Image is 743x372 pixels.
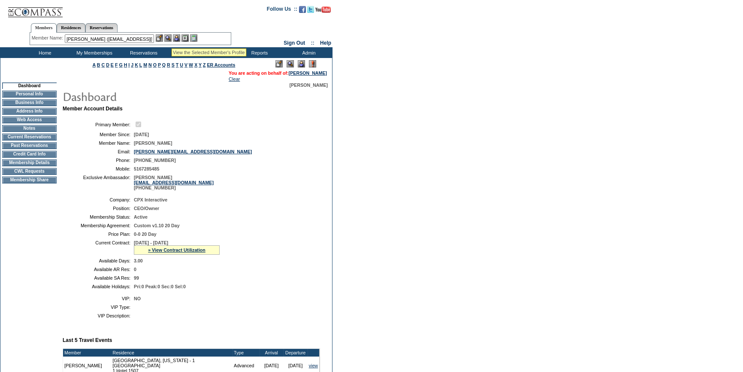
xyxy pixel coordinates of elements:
[134,214,148,220] span: Active
[66,305,130,310] td: VIP Type:
[143,62,147,67] a: M
[97,62,100,67] a: B
[2,116,57,123] td: Web Access
[194,62,197,67] a: X
[309,363,318,368] a: view
[2,91,57,98] td: Personal Info
[124,62,127,67] a: H
[118,47,167,58] td: Reservations
[290,82,328,88] span: [PERSON_NAME]
[299,6,306,13] img: Become our fan on Facebook
[153,62,157,67] a: O
[298,60,305,67] img: Impersonate
[2,177,57,183] td: Membership Share
[66,284,130,289] td: Available Holidays:
[101,62,105,67] a: C
[275,60,283,67] img: Edit Mode
[299,9,306,14] a: Become our fan on Facebook
[315,9,331,14] a: Subscribe to our YouTube Channel
[134,267,136,272] span: 0
[134,180,214,185] a: [EMAIL_ADDRESS][DOMAIN_NAME]
[181,34,189,42] img: Reservations
[128,62,130,67] a: I
[158,62,161,67] a: P
[309,60,316,67] img: Log Concern/Member Elevation
[134,132,149,137] span: [DATE]
[203,62,206,67] a: Z
[93,62,96,67] a: A
[85,23,118,32] a: Reservations
[162,62,166,67] a: Q
[164,34,172,42] img: View
[66,296,130,301] td: VIP:
[106,62,109,67] a: D
[66,223,130,228] td: Membership Agreement:
[135,62,138,67] a: K
[180,62,183,67] a: U
[131,62,133,67] a: J
[66,149,130,154] td: Email:
[233,349,260,357] td: Type
[311,40,314,46] span: ::
[2,99,57,106] td: Business Info
[134,158,176,163] span: [PHONE_NUMBER]
[66,267,130,272] td: Available AR Res:
[207,62,235,67] a: ER Accounts
[134,232,157,237] span: 0-0 20 Day
[66,140,130,146] td: Member Name:
[57,23,85,32] a: Residences
[229,76,240,82] a: Clear
[66,132,130,137] td: Member Since:
[31,23,57,33] a: Members
[66,275,130,281] td: Available SA Res:
[134,240,168,245] span: [DATE] - [DATE]
[66,214,130,220] td: Membership Status:
[66,197,130,202] td: Company:
[156,34,163,42] img: b_edit.gif
[284,40,305,46] a: Sign Out
[66,313,130,318] td: VIP Description:
[111,349,233,357] td: Residence
[167,62,170,67] a: R
[66,120,130,128] td: Primary Member:
[260,349,284,357] td: Arrival
[119,62,122,67] a: G
[2,134,57,140] td: Current Reservations
[2,142,57,149] td: Past Reservations
[134,149,252,154] a: [PERSON_NAME][EMAIL_ADDRESS][DOMAIN_NAME]
[66,258,130,263] td: Available Days:
[19,47,69,58] td: Home
[134,175,214,190] span: [PERSON_NAME] [PHONE_NUMBER]
[229,70,327,76] font: You are acting on behalf of:
[199,62,202,67] a: Y
[134,296,141,301] span: NO
[176,62,179,67] a: T
[63,337,112,343] b: Last 5 Travel Events
[66,240,130,255] td: Current Contract:
[139,62,142,67] a: L
[284,349,308,357] td: Departure
[66,175,130,190] td: Exclusive Ambassador:
[167,47,234,58] td: Vacation Collection
[134,275,139,281] span: 99
[63,349,111,357] td: Member
[2,108,57,115] td: Address Info
[66,158,130,163] td: Phone:
[190,34,197,42] img: b_calculator.gif
[234,47,283,58] td: Reports
[134,140,172,146] span: [PERSON_NAME]
[320,40,331,46] a: Help
[307,6,314,13] img: Follow us on Twitter
[134,284,186,289] span: Pri:0 Peak:0 Sec:0 Sel:0
[315,6,331,13] img: Subscribe to our YouTube Channel
[134,223,180,228] span: Custom v1.10 20 Day
[189,62,193,67] a: W
[134,258,143,263] span: 3.00
[2,125,57,132] td: Notes
[66,206,130,211] td: Position:
[134,166,159,171] span: 5167285485
[289,70,327,76] a: [PERSON_NAME]
[134,197,167,202] span: CPX Interactive
[148,62,152,67] a: N
[66,166,130,171] td: Mobile:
